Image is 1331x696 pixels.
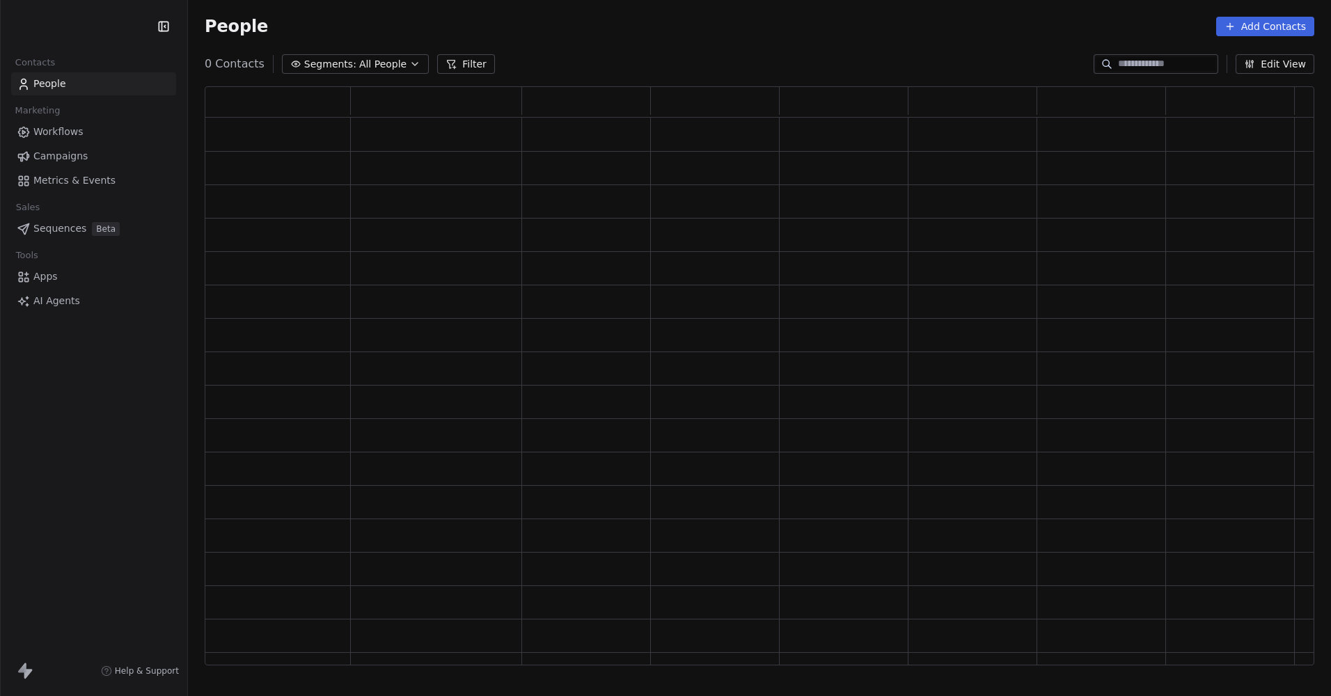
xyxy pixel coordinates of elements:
span: All People [359,57,407,72]
a: AI Agents [11,290,176,313]
a: People [11,72,176,95]
span: Beta [92,222,120,236]
span: Contacts [9,52,61,73]
button: Edit View [1236,54,1314,74]
span: Sequences [33,221,86,236]
button: Add Contacts [1216,17,1314,36]
a: Apps [11,265,176,288]
span: Metrics & Events [33,173,116,188]
a: Metrics & Events [11,169,176,192]
span: Workflows [33,125,84,139]
button: Filter [437,54,495,74]
a: Help & Support [101,665,179,677]
span: Tools [10,245,44,266]
span: Campaigns [33,149,88,164]
span: 0 Contacts [205,56,265,72]
span: People [33,77,66,91]
a: Workflows [11,120,176,143]
a: SequencesBeta [11,217,176,240]
span: AI Agents [33,294,80,308]
span: People [205,16,268,37]
span: Apps [33,269,58,284]
span: Segments: [304,57,356,72]
span: Help & Support [115,665,179,677]
a: Campaigns [11,145,176,168]
span: Sales [10,197,46,218]
span: Marketing [9,100,66,121]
